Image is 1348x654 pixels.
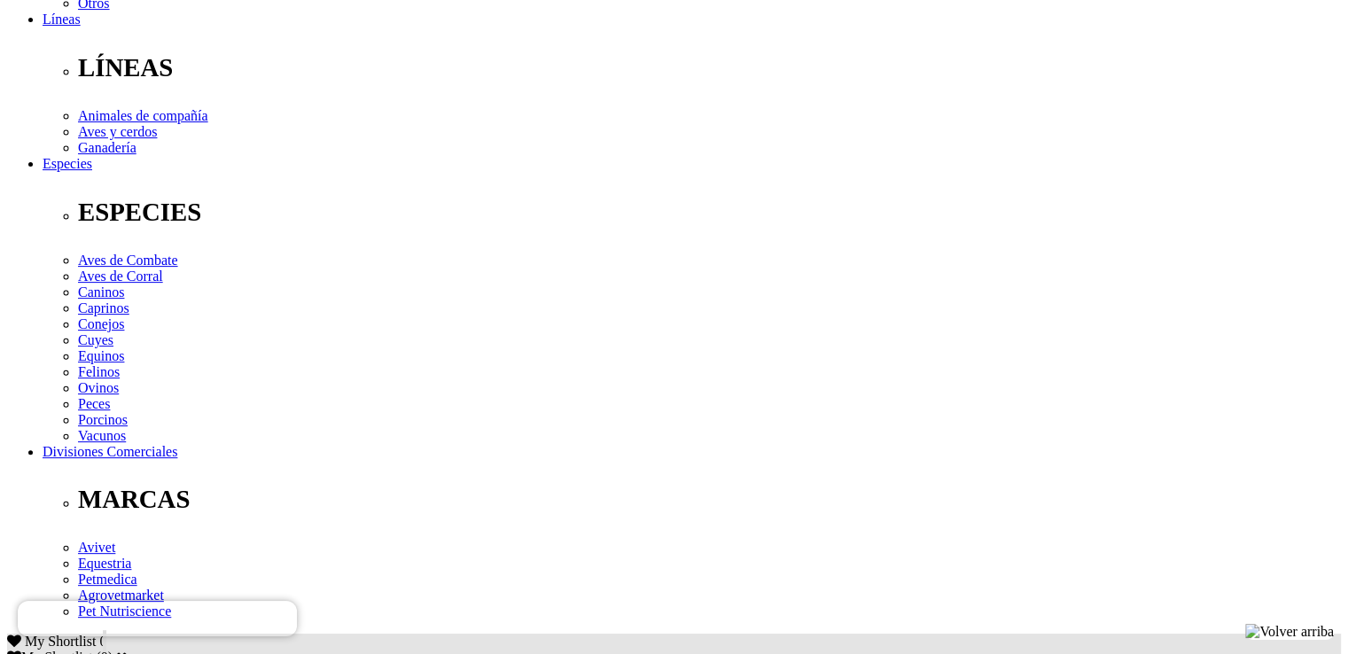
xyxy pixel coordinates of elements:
[99,634,106,649] span: 0
[43,156,92,171] a: Especies
[78,428,126,443] a: Vacunos
[78,53,1341,82] p: LÍNEAS
[78,485,1341,514] p: MARCAS
[78,412,128,427] a: Porcinos
[25,634,96,649] span: My Shortlist
[18,601,297,636] iframe: Brevo live chat
[78,140,136,155] a: Ganadería
[78,396,110,411] a: Peces
[78,253,178,268] a: Aves de Combate
[78,572,137,587] a: Petmedica
[78,269,163,284] a: Aves de Corral
[1245,624,1334,640] img: Volver arriba
[78,284,124,300] a: Caninos
[78,380,119,395] a: Ovinos
[78,316,124,331] a: Conejos
[78,540,115,555] a: Avivet
[43,12,81,27] a: Líneas
[78,556,131,571] a: Equestria
[43,444,177,459] a: Divisiones Comerciales
[78,198,1341,227] p: ESPECIES
[78,332,113,347] a: Cuyes
[78,364,120,379] a: Felinos
[78,300,129,315] a: Caprinos
[78,108,208,123] a: Animales de compañía
[78,588,164,603] a: Agrovetmarket
[78,348,124,363] a: Equinos
[78,124,157,139] a: Aves y cerdos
